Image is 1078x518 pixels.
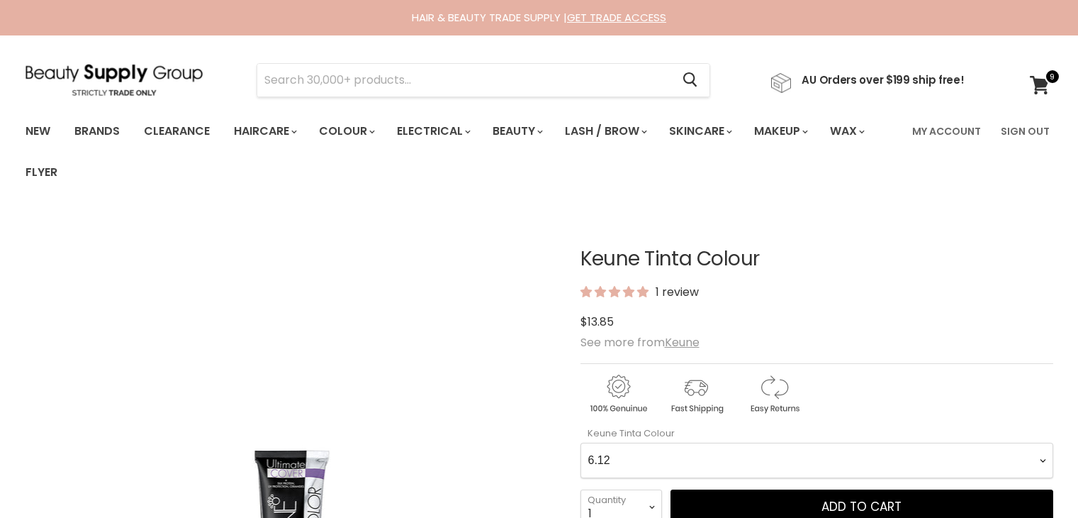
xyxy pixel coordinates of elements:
[658,116,741,146] a: Skincare
[672,64,709,97] button: Search
[580,284,651,300] span: 5.00 stars
[651,284,699,300] span: 1 review
[904,116,989,146] a: My Account
[308,116,383,146] a: Colour
[15,111,904,193] ul: Main menu
[821,498,902,515] span: Add to cart
[64,116,130,146] a: Brands
[658,373,734,416] img: shipping.gif
[743,116,816,146] a: Makeup
[1007,451,1064,504] iframe: Gorgias live chat messenger
[580,373,656,416] img: genuine.gif
[736,373,812,416] img: returns.gif
[223,116,305,146] a: Haircare
[567,10,666,25] a: GET TRADE ACCESS
[992,116,1058,146] a: Sign Out
[580,334,700,351] span: See more from
[580,314,614,330] span: $13.85
[819,116,873,146] a: Wax
[257,64,672,97] input: Search
[15,158,68,187] a: Flyer
[554,116,656,146] a: Lash / Brow
[580,426,675,440] label: Keune Tinta Colour
[386,116,479,146] a: Electrical
[15,116,61,146] a: New
[8,111,1071,193] nav: Main
[665,334,700,351] a: Keune
[8,11,1071,25] div: HAIR & BEAUTY TRADE SUPPLY |
[257,63,710,97] form: Product
[482,116,551,146] a: Beauty
[580,248,1053,270] h1: Keune Tinta Colour
[133,116,220,146] a: Clearance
